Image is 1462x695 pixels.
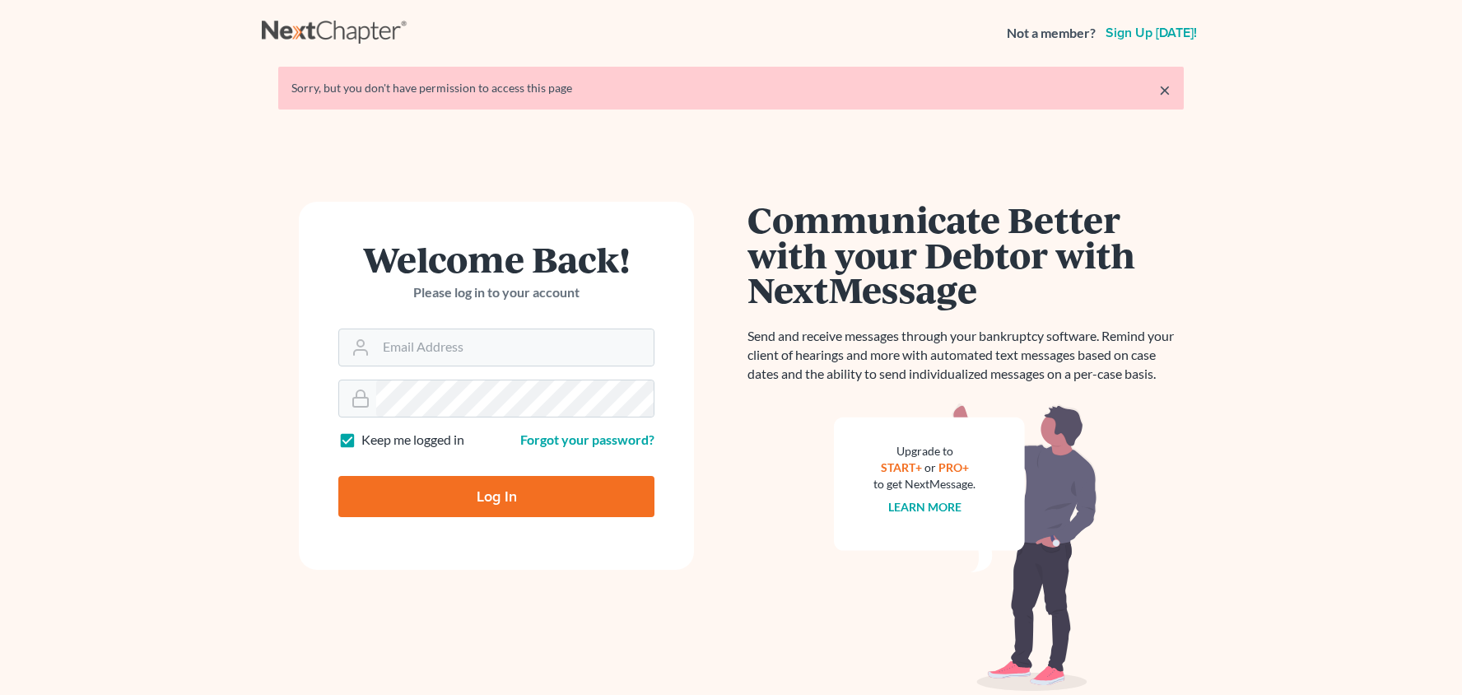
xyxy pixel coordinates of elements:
[747,327,1184,384] p: Send and receive messages through your bankruptcy software. Remind your client of hearings and mo...
[338,241,654,277] h1: Welcome Back!
[376,329,654,366] input: Email Address
[924,460,936,474] span: or
[1159,80,1171,100] a: ×
[938,460,969,474] a: PRO+
[338,476,654,517] input: Log In
[338,283,654,302] p: Please log in to your account
[881,460,922,474] a: START+
[1007,24,1096,43] strong: Not a member?
[361,431,464,450] label: Keep me logged in
[520,431,654,447] a: Forgot your password?
[873,443,975,459] div: Upgrade to
[1102,26,1200,40] a: Sign up [DATE]!
[888,500,961,514] a: Learn more
[747,202,1184,307] h1: Communicate Better with your Debtor with NextMessage
[834,403,1097,692] img: nextmessage_bg-59042aed3d76b12b5cd301f8e5b87938c9018125f34e5fa2b7a6b67550977c72.svg
[291,80,1171,96] div: Sorry, but you don't have permission to access this page
[873,476,975,492] div: to get NextMessage.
